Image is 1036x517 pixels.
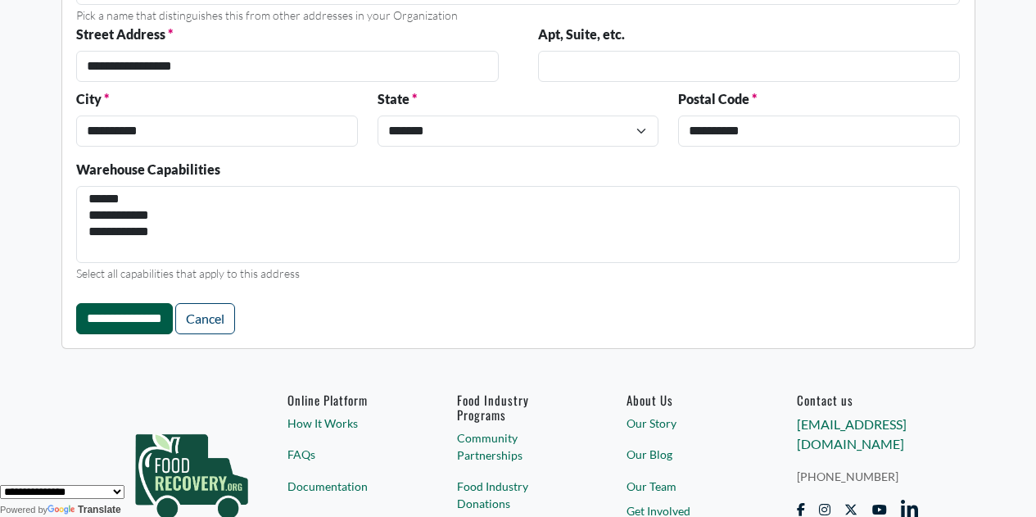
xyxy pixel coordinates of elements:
a: Our Team [627,478,749,495]
h6: Contact us [797,392,919,407]
small: Pick a name that distinguishes this from other addresses in your Organization [76,8,458,22]
a: Our Story [627,415,749,432]
small: Select all capabilities that apply to this address [76,266,300,280]
a: Cancel [175,303,235,334]
a: [EMAIL_ADDRESS][DOMAIN_NAME] [797,416,907,451]
a: Documentation [287,478,409,495]
h6: Online Platform [287,392,409,407]
a: Translate [48,504,121,515]
a: How It Works [287,415,409,432]
label: State [378,89,417,109]
a: Our Blog [627,446,749,463]
label: Postal Code [678,89,757,109]
label: Street Address [76,25,173,44]
label: Warehouse Capabilities [76,160,220,179]
img: Google Translate [48,505,78,516]
a: Food Industry Donations [457,478,579,512]
label: City [76,89,109,109]
h6: Food Industry Programs [457,392,579,422]
a: Community Partnerships [457,429,579,464]
a: FAQs [287,446,409,463]
a: About Us [627,392,749,407]
a: [PHONE_NUMBER] [797,468,919,485]
label: Apt, Suite, etc. [538,25,625,44]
